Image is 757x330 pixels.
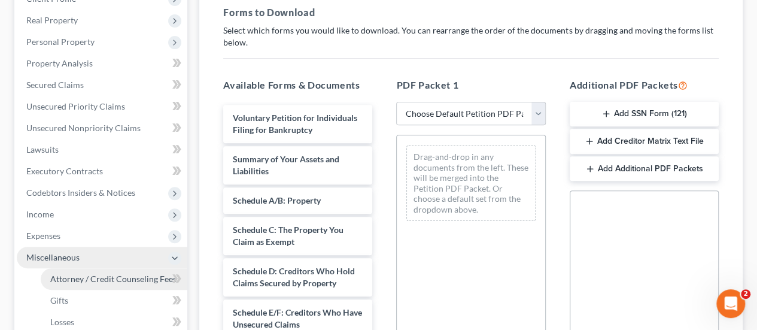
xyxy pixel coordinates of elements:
[17,161,187,182] a: Executory Contracts
[17,74,187,96] a: Secured Claims
[50,317,74,327] span: Losses
[233,307,362,329] span: Schedule E/F: Creditors Who Have Unsecured Claims
[716,289,745,318] iframe: Intercom live chat
[570,156,719,181] button: Add Additional PDF Packets
[223,25,719,49] p: Select which forms you would like to download. You can rearrange the order of the documents by dr...
[26,80,84,90] span: Secured Claims
[26,101,125,111] span: Unsecured Priority Claims
[26,144,59,155] span: Lawsuits
[233,266,355,288] span: Schedule D: Creditors Who Hold Claims Secured by Property
[26,37,95,47] span: Personal Property
[17,53,187,74] a: Property Analysis
[570,102,719,127] button: Add SSN Form (121)
[406,145,535,221] div: Drag-and-drop in any documents from the left. These will be merged into the Petition PDF Packet. ...
[17,96,187,117] a: Unsecured Priority Claims
[26,58,93,68] span: Property Analysis
[223,5,719,20] h5: Forms to Download
[26,166,103,176] span: Executory Contracts
[570,129,719,154] button: Add Creditor Matrix Text File
[26,231,60,241] span: Expenses
[396,78,545,92] h5: PDF Packet 1
[570,78,719,92] h5: Additional PDF Packets
[17,117,187,139] a: Unsecured Nonpriority Claims
[233,225,343,247] span: Schedule C: The Property You Claim as Exempt
[50,274,177,284] span: Attorney / Credit Counseling Fees
[233,113,357,135] span: Voluntary Petition for Individuals Filing for Bankruptcy
[26,252,80,262] span: Miscellaneous
[26,187,135,198] span: Codebtors Insiders & Notices
[741,289,750,299] span: 2
[26,15,78,25] span: Real Property
[233,154,339,176] span: Summary of Your Assets and Liabilities
[41,268,187,290] a: Attorney / Credit Counseling Fees
[26,209,54,219] span: Income
[17,139,187,161] a: Lawsuits
[223,78,372,92] h5: Available Forms & Documents
[26,123,141,133] span: Unsecured Nonpriority Claims
[50,295,68,305] span: Gifts
[41,290,187,311] a: Gifts
[233,195,321,205] span: Schedule A/B: Property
